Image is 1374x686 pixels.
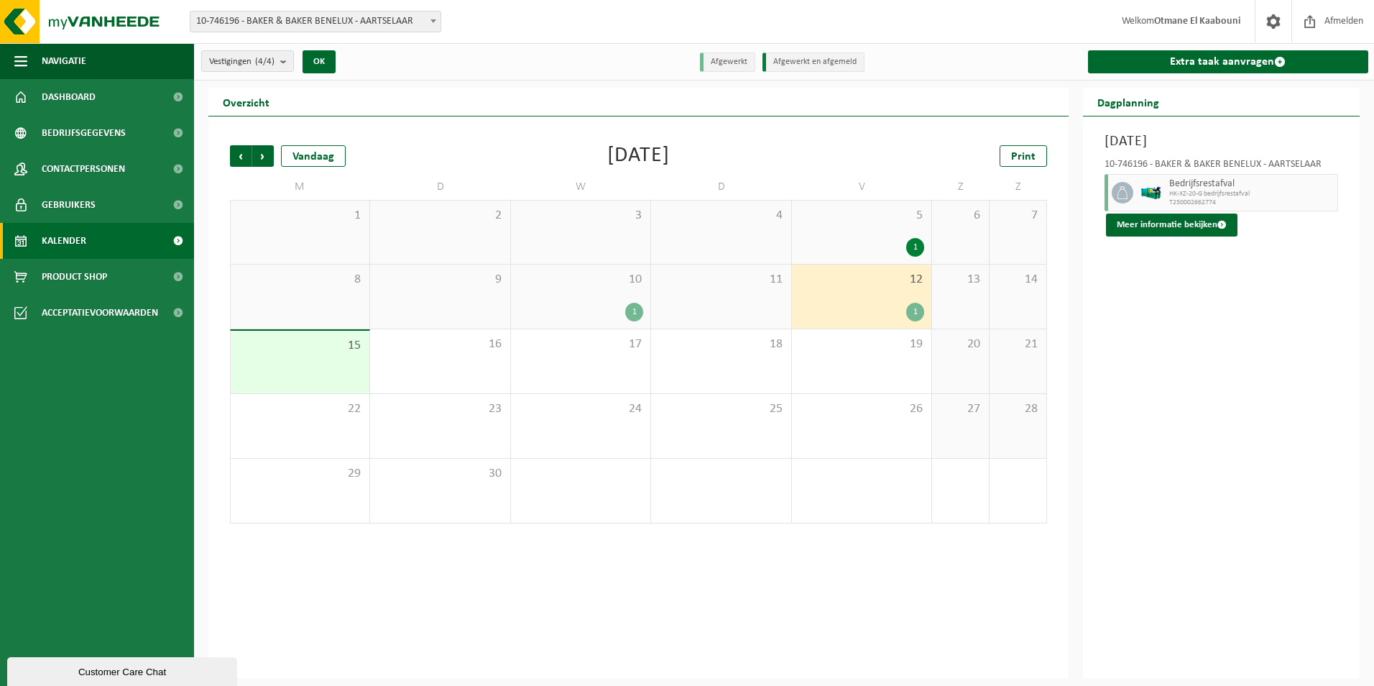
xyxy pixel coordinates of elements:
span: 10-746196 - BAKER & BAKER BENELUX - AARTSELAAR [190,12,441,32]
span: Gebruikers [42,187,96,223]
span: 18 [658,337,783,352]
span: 3 [518,208,643,224]
span: 25 [658,401,783,417]
span: 4 [658,208,783,224]
span: 13 [939,272,982,288]
span: Kalender [42,223,86,259]
td: M [230,174,370,200]
li: Afgewerkt [700,52,755,72]
div: [DATE] [607,145,670,167]
iframe: chat widget [7,654,240,686]
a: Print [1000,145,1047,167]
span: Bedrijfsgegevens [42,115,126,151]
span: Navigatie [42,43,86,79]
span: 29 [238,466,362,482]
h2: Overzicht [208,88,284,116]
button: Meer informatie bekijken [1106,214,1237,237]
span: Bedrijfsrestafval [1169,178,1334,190]
span: Dashboard [42,79,96,115]
span: 24 [518,401,643,417]
div: Vandaag [281,145,346,167]
span: 11 [658,272,783,288]
a: Extra taak aanvragen [1088,50,1369,73]
li: Afgewerkt en afgemeld [762,52,864,72]
span: 8 [238,272,362,288]
span: T250002662774 [1169,198,1334,207]
span: 9 [377,272,502,288]
span: Print [1011,151,1036,163]
span: 14 [997,272,1039,288]
td: D [651,174,791,200]
h2: Dagplanning [1083,88,1174,116]
span: Product Shop [42,259,107,295]
span: 1 [238,208,362,224]
div: 1 [906,238,924,257]
span: 16 [377,337,502,352]
td: Z [932,174,990,200]
span: 19 [799,337,924,352]
button: OK [303,50,336,73]
span: 17 [518,337,643,352]
span: 28 [997,401,1039,417]
span: Acceptatievoorwaarden [42,295,158,331]
span: Vorige [230,145,252,167]
span: 30 [377,466,502,482]
span: 10 [518,272,643,288]
span: 20 [939,337,982,352]
span: 5 [799,208,924,224]
td: W [511,174,651,200]
div: 10-746196 - BAKER & BAKER BENELUX - AARTSELAAR [1105,160,1339,174]
span: 6 [939,208,982,224]
div: 1 [625,303,643,321]
span: Contactpersonen [42,151,125,187]
button: Vestigingen(4/4) [201,50,294,72]
div: 1 [906,303,924,321]
span: 23 [377,401,502,417]
span: 7 [997,208,1039,224]
span: 12 [799,272,924,288]
span: 15 [238,338,362,354]
span: 2 [377,208,502,224]
span: 26 [799,401,924,417]
span: 21 [997,337,1039,352]
img: HK-XZ-20-GN-12 [1140,182,1162,203]
strong: Otmane El Kaabouni [1154,16,1240,27]
span: Vestigingen [209,51,275,73]
td: Z [990,174,1047,200]
h3: [DATE] [1105,131,1339,152]
span: 27 [939,401,982,417]
span: HK-XZ-20-G bedrijfsrestafval [1169,190,1334,198]
span: Volgende [252,145,274,167]
td: D [370,174,510,200]
td: V [792,174,932,200]
count: (4/4) [255,57,275,66]
span: 22 [238,401,362,417]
